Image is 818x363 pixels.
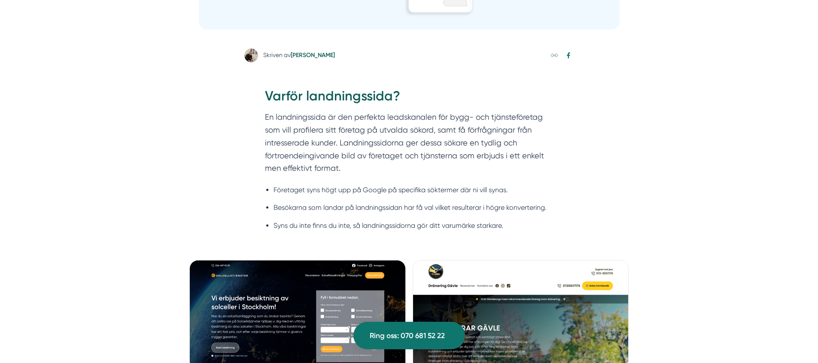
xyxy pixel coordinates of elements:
li: Syns du inte finns du inte, så landningssidorna gör ditt varumärke starkare. [274,220,553,231]
p: En landningssida är den perfekta leadskanalen för bygg- och tjänsteföretag som vill profilera sit... [265,111,553,174]
svg: Facebook [565,52,572,59]
a: Kopiera länk [549,50,560,60]
li: Företaget syns högt upp på Google på specifika söktermer där ni vill synas. [274,185,553,195]
span: Ring oss: 070 681 52 22 [370,330,445,342]
a: [PERSON_NAME] [291,51,335,59]
h2: Varför landningssida? [265,87,553,111]
div: Skriven av [263,51,335,60]
img: Victor Blomberg [244,48,258,62]
a: Dela på Facebook [563,50,574,60]
a: Ring oss: 070 681 52 22 [353,322,465,349]
li: Besökarna som landar på landningssidan har få val vilket resulterar i högre konvertering. [274,202,553,213]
